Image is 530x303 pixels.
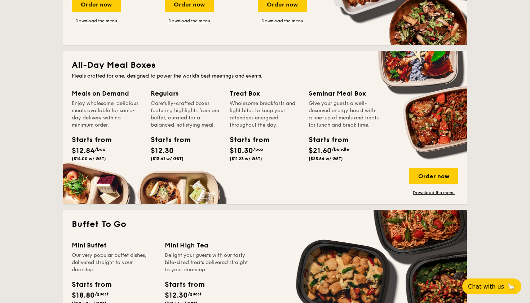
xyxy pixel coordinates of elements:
span: /bundle [332,147,349,152]
span: ($14.00 w/ GST) [72,156,106,161]
div: Starts from [230,135,262,145]
div: Starts from [309,135,341,145]
div: Mini High Tea [165,240,249,250]
div: Enjoy wholesome, delicious meals available for same-day delivery with no minimum order. [72,100,142,129]
div: Our very popular buffet dishes, delivered straight to your doorstep. [72,252,156,273]
div: Treat Box [230,88,300,98]
div: Regulars [151,88,221,98]
div: Meals crafted for one, designed to power the world's best meetings and events. [72,73,458,80]
span: /guest [188,291,202,297]
span: ($23.54 w/ GST) [309,156,343,161]
span: ($11.23 w/ GST) [230,156,262,161]
span: /guest [95,291,109,297]
span: ($13.41 w/ GST) [151,156,184,161]
a: Download the menu [258,18,307,24]
span: $10.30 [230,146,253,155]
div: Order now [409,168,458,184]
div: Starts from [72,135,104,145]
a: Download the menu [165,18,214,24]
button: Chat with us🦙 [462,278,521,294]
span: $12.30 [151,146,174,155]
div: Seminar Meal Box [309,88,379,98]
div: Starts from [72,279,111,290]
div: Starts from [165,279,204,290]
span: $12.30 [165,291,188,300]
div: Give your guests a well-deserved energy boost with a line-up of meals and treats for lunch and br... [309,100,379,129]
div: Mini Buffet [72,240,156,250]
span: $12.84 [72,146,95,155]
span: /box [95,147,105,152]
span: $18.80 [72,291,95,300]
div: Starts from [151,135,183,145]
span: Chat with us [468,283,504,290]
span: /box [253,147,264,152]
h2: Buffet To Go [72,219,458,230]
div: Carefully-crafted boxes featuring highlights from our buffet, curated for a balanced, satisfying ... [151,100,221,129]
a: Download the menu [409,190,458,196]
div: Wholesome breakfasts and light bites to keep your attendees energised throughout the day. [230,100,300,129]
span: 🦙 [507,282,516,291]
h2: All-Day Meal Boxes [72,60,458,71]
span: $21.60 [309,146,332,155]
a: Download the menu [72,18,121,24]
div: Meals on Demand [72,88,142,98]
div: Delight your guests with our tasty bite-sized treats delivered straight to your doorstep. [165,252,249,273]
